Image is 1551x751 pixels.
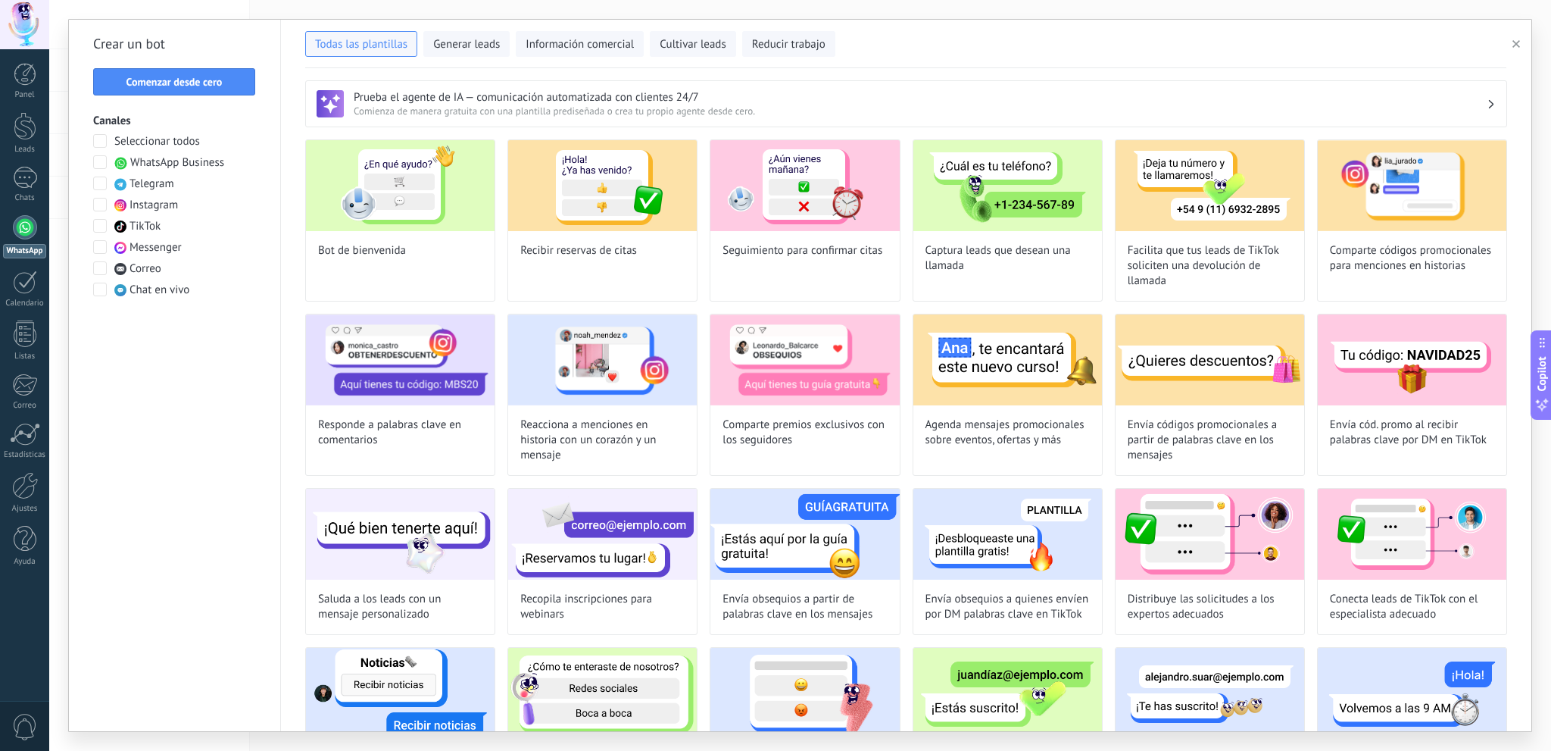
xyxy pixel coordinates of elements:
[1330,418,1494,448] span: Envía cód. promo al recibir palabras clave por DM en TikTok
[508,489,697,580] img: Recopila inscripciones para webinars
[752,37,825,52] span: Reducir trabajo
[306,140,495,231] img: Bot de bienvenida
[3,244,46,258] div: WhatsApp
[130,177,174,192] span: Telegram
[1318,314,1506,405] img: Envía cód. promo al recibir palabras clave por DM en TikTok
[3,557,47,567] div: Ayuda
[130,155,224,171] span: WhatsApp Business
[650,31,735,57] button: Cultivar leads
[315,37,407,52] span: Todas las plantillas
[3,193,47,203] div: Chats
[1318,648,1506,739] img: Recibe mensajes cuando estés fuera de línea
[925,243,1090,274] span: Captura leads que desean una llamada
[1116,648,1304,739] img: Haz crecer tu lista de correos con tu audiencia de TikTok
[1116,140,1304,231] img: Facilita que tus leads de TikTok soliciten una devolución de llamada
[3,90,47,100] div: Panel
[925,592,1090,622] span: Envía obsequios a quienes envíen por DM palabras clave en TikTok
[3,450,47,460] div: Estadísticas
[508,314,697,405] img: Reacciona a menciones en historia con un corazón y un mensaje
[318,418,482,448] span: Responde a palabras clave en comentarios
[526,37,634,52] span: Información comercial
[423,31,510,57] button: Generar leads
[722,243,882,258] span: Seguimiento para confirmar citas
[306,648,495,739] img: Suscribe leads a tus difusiones de Facebook
[1534,356,1549,391] span: Copilot
[318,243,406,258] span: Bot de bienvenida
[354,105,1487,117] span: Comienza de manera gratuita con una plantilla prediseñada o crea tu propio agente desde cero.
[305,31,417,57] button: Todas las plantillas
[1116,314,1304,405] img: Envía códigos promocionales a partir de palabras clave en los mensajes
[913,489,1102,580] img: Envía obsequios a quienes envíen por DM palabras clave en TikTok
[508,648,697,739] img: Conoce más sobre los leads con una encuesta rápida
[93,114,256,128] h3: Canales
[913,140,1102,231] img: Captura leads que desean una llamada
[130,283,189,298] span: Chat en vivo
[520,592,685,622] span: Recopila inscripciones para webinars
[306,314,495,405] img: Responde a palabras clave en comentarios
[130,240,182,255] span: Messenger
[3,504,47,514] div: Ajustes
[3,145,47,155] div: Leads
[306,489,495,580] img: Saluda a los leads con un mensaje personalizado
[130,219,161,234] span: TikTok
[660,37,726,52] span: Cultivar leads
[130,261,161,277] span: Correo
[520,243,637,258] span: Recibir reservas de citas
[354,90,1487,105] h3: Prueba el agente de IA — comunicación automatizada con clientes 24/7
[433,37,500,52] span: Generar leads
[114,134,200,149] span: Seleccionar todos
[130,198,178,213] span: Instagram
[508,140,697,231] img: Recibir reservas de citas
[913,314,1102,405] img: Agenda mensajes promocionales sobre eventos, ofertas y más
[93,68,255,95] button: Comenzar desde cero
[1330,592,1494,622] span: Conecta leads de TikTok con el especialista adecuado
[3,401,47,411] div: Correo
[722,418,887,448] span: Comparte premios exclusivos con los seguidores
[710,489,899,580] img: Envía obsequios a partir de palabras clave en los mensajes
[520,418,685,463] span: Reacciona a menciones en historia con un corazón y un mensaje
[1330,243,1494,274] span: Comparte códigos promocionales para menciones en historias
[1116,489,1304,580] img: Distribuye las solicitudes a los expertos adecuados
[3,299,47,308] div: Calendario
[1318,489,1506,580] img: Conecta leads de TikTok con el especialista adecuado
[710,140,899,231] img: Seguimiento para confirmar citas
[1128,418,1292,463] span: Envía códigos promocionales a partir de palabras clave en los mensajes
[1318,140,1506,231] img: Comparte códigos promocionales para menciones en historias
[126,77,223,87] span: Comenzar desde cero
[925,418,1090,448] span: Agenda mensajes promocionales sobre eventos, ofertas y más
[318,592,482,622] span: Saluda a los leads con un mensaje personalizado
[3,352,47,361] div: Listas
[742,31,835,57] button: Reducir trabajo
[93,32,256,56] h2: Crear un bot
[516,31,644,57] button: Información comercial
[710,648,899,739] img: Recopila opiniones con emojis
[1128,592,1292,622] span: Distribuye las solicitudes a los expertos adecuados
[710,314,899,405] img: Comparte premios exclusivos con los seguidores
[722,592,887,622] span: Envía obsequios a partir de palabras clave en los mensajes
[913,648,1102,739] img: Suscribe leads a tu boletín de correo electrónico
[1128,243,1292,289] span: Facilita que tus leads de TikTok soliciten una devolución de llamada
